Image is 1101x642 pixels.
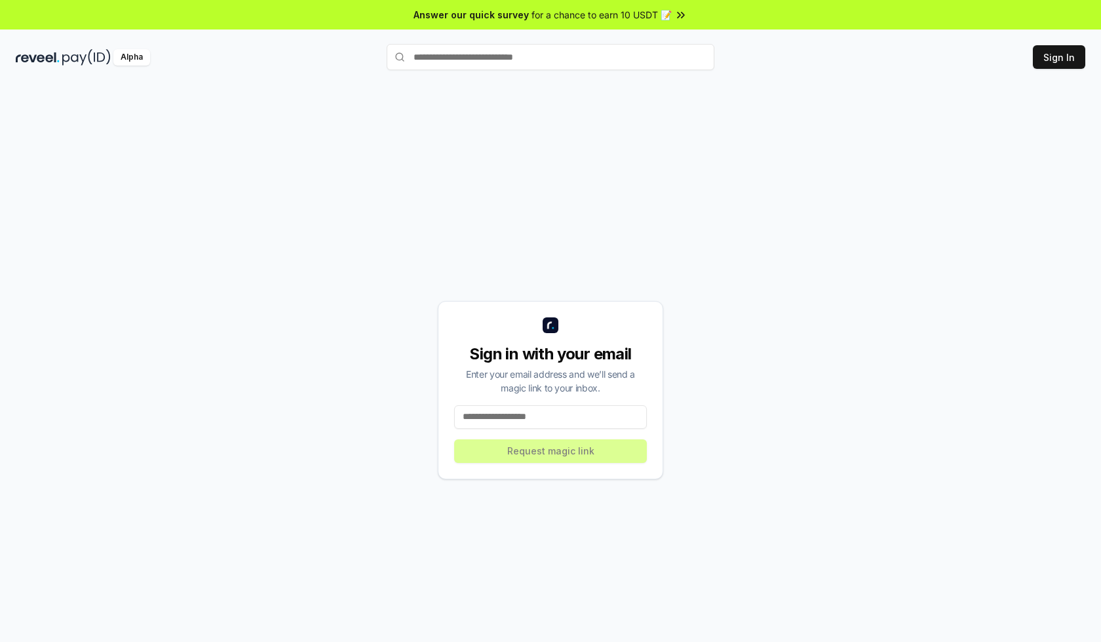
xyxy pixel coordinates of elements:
[113,49,150,66] div: Alpha
[62,49,111,66] img: pay_id
[543,317,558,333] img: logo_small
[454,344,647,365] div: Sign in with your email
[414,8,529,22] span: Answer our quick survey
[531,8,672,22] span: for a chance to earn 10 USDT 📝
[16,49,60,66] img: reveel_dark
[454,367,647,395] div: Enter your email address and we’ll send a magic link to your inbox.
[1033,45,1085,69] button: Sign In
